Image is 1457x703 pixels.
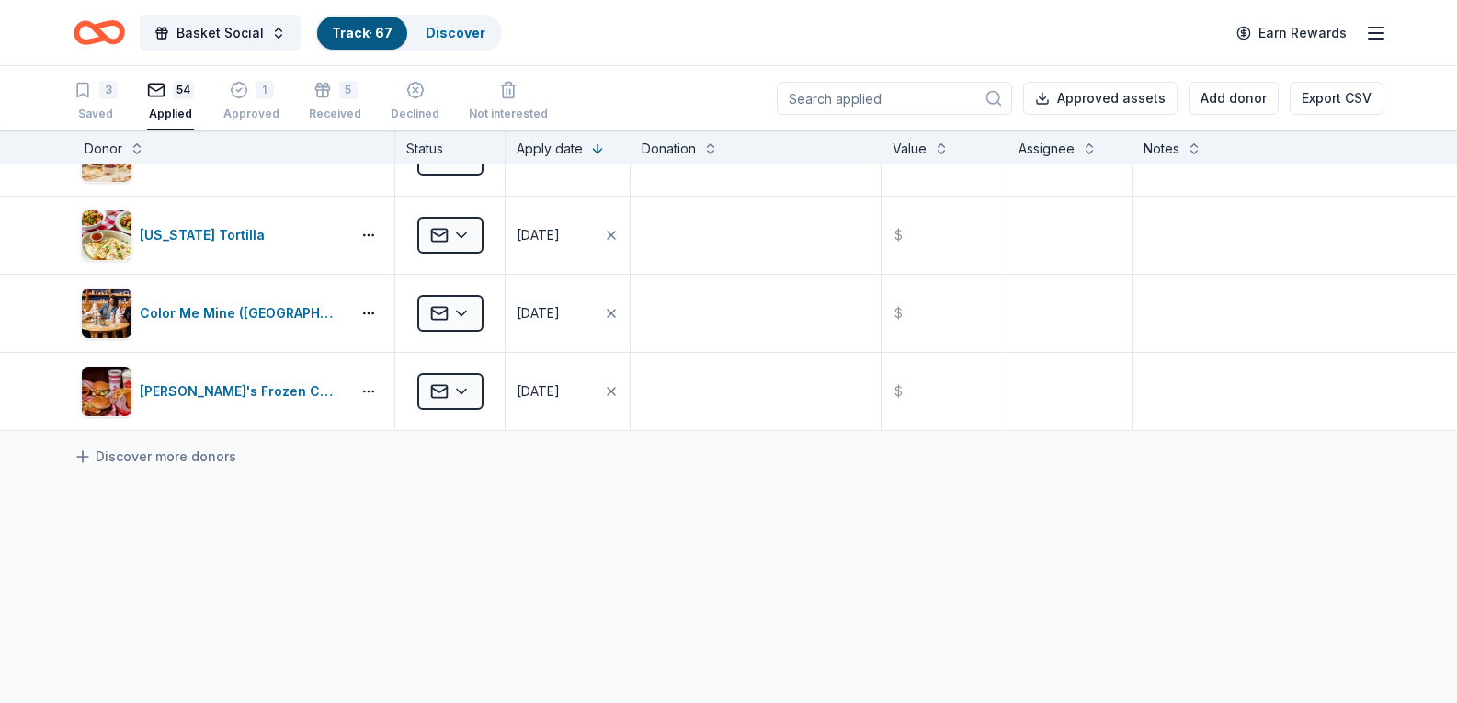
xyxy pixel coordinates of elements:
div: Apply date [517,138,583,160]
button: Image for California Tortilla[US_STATE] Tortilla [81,210,343,261]
button: 3Saved [74,74,118,130]
div: 54 [173,81,194,99]
button: 1Approved [223,74,279,130]
button: Basket Social [140,15,301,51]
input: Search applied [777,82,1012,115]
div: Color Me Mine ([GEOGRAPHIC_DATA]) [140,302,343,324]
div: Donor [85,138,122,160]
div: Approved [223,107,279,121]
button: Not interested [469,74,548,130]
img: Image for Color Me Mine (Lehigh Valley) [82,289,131,338]
img: Image for California Tortilla [82,210,131,260]
a: Discover [426,25,485,40]
button: [DATE] [506,275,630,352]
button: [DATE] [506,197,630,274]
button: Image for Freddy's Frozen Custard & Steakburgers[PERSON_NAME]'s Frozen Custard & Steakburgers [81,366,343,417]
button: Add donor [1189,82,1279,115]
div: Assignee [1019,138,1075,160]
button: Approved assets [1023,82,1178,115]
div: [US_STATE] Tortilla [140,224,272,246]
button: Export CSV [1290,82,1383,115]
button: 54Applied [147,74,194,130]
button: Declined [391,74,439,130]
div: Not interested [469,107,548,121]
a: Home [74,11,125,54]
a: Track· 67 [332,25,393,40]
div: 5 [339,81,358,99]
button: Track· 67Discover [315,15,502,51]
a: Discover more donors [74,446,236,468]
div: Value [893,138,927,160]
div: Notes [1144,138,1179,160]
img: Image for Freddy's Frozen Custard & Steakburgers [82,367,131,416]
div: Saved [74,107,118,121]
div: 1 [256,81,274,99]
div: Applied [147,107,194,121]
div: Donation [642,138,696,160]
div: [DATE] [517,302,560,324]
div: 3 [99,81,118,99]
button: 5Received [309,74,361,130]
button: Image for Color Me Mine (Lehigh Valley)Color Me Mine ([GEOGRAPHIC_DATA]) [81,288,343,339]
div: [DATE] [517,224,560,246]
button: [DATE] [506,353,630,430]
a: Earn Rewards [1225,17,1358,50]
span: Basket Social [176,22,264,44]
div: [DATE] [517,380,560,403]
div: [PERSON_NAME]'s Frozen Custard & Steakburgers [140,380,343,403]
div: Received [309,107,361,121]
div: Declined [391,107,439,121]
div: Status [395,130,506,164]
